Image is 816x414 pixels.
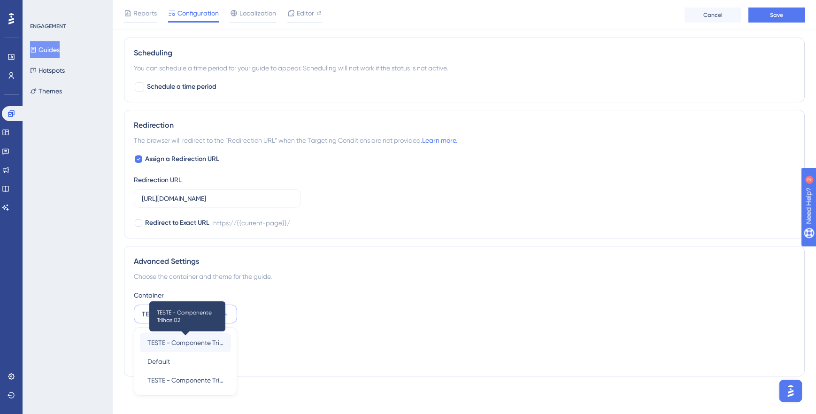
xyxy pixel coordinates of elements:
[703,11,723,19] span: Cancel
[134,290,795,301] div: Container
[177,8,219,19] span: Configuration
[147,81,216,92] span: Schedule a time period
[134,256,795,267] div: Advanced Settings
[685,8,741,23] button: Cancel
[213,217,290,229] div: https://{{current-page}}/
[134,120,795,131] div: Redirection
[145,217,209,229] span: Redirect to Exact URL
[30,62,65,79] button: Hotspots
[147,356,170,367] span: Default
[140,333,231,352] button: TESTE - Componente Trilhas 02
[140,371,231,390] button: TESTE - Componente Trilhas
[140,352,231,371] button: Default
[770,11,783,19] span: Save
[134,135,457,146] span: The browser will redirect to the “Redirection URL” when the Targeting Conditions are not provided.
[145,153,219,165] span: Assign a Redirection URL
[297,8,314,19] span: Editor
[30,23,66,30] div: ENGAGEMENT
[22,2,59,14] span: Need Help?
[134,62,795,74] div: You can schedule a time period for your guide to appear. Scheduling will not work if the status i...
[134,271,795,282] div: Choose the container and theme for the guide.
[748,8,805,23] button: Save
[134,333,795,344] div: Theme
[422,137,457,144] a: Learn more.
[30,83,62,100] button: Themes
[134,174,182,185] div: Redirection URL
[147,375,223,386] span: TESTE - Componente Trilhas
[133,8,157,19] span: Reports
[134,305,237,323] button: TESTE - Componente Trilhas
[142,193,293,204] input: https://www.example.com/
[134,47,795,59] div: Scheduling
[239,8,276,19] span: Localization
[147,337,223,348] span: TESTE - Componente Trilhas 02
[777,377,805,405] iframe: UserGuiding AI Assistant Launcher
[30,41,60,58] button: Guides
[65,5,68,12] div: 2
[142,308,216,320] span: TESTE - Componente Trilhas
